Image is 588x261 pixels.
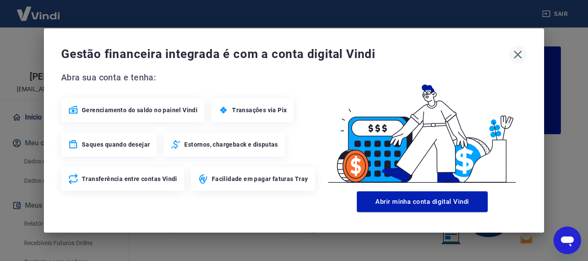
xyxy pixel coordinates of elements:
span: Gestão financeira integrada é com a conta digital Vindi [61,46,509,63]
span: Saques quando desejar [82,140,150,149]
span: Gerenciamento do saldo no painel Vindi [82,106,198,114]
button: Abrir minha conta digital Vindi [357,191,488,212]
span: Facilidade em pagar faturas Tray [212,175,308,183]
span: Abra sua conta e tenha: [61,71,318,84]
iframe: Botão para abrir a janela de mensagens [554,227,581,254]
span: Transferência entre contas Vindi [82,175,177,183]
span: Estornos, chargeback e disputas [184,140,278,149]
span: Transações via Pix [232,106,287,114]
img: Good Billing [318,71,527,188]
